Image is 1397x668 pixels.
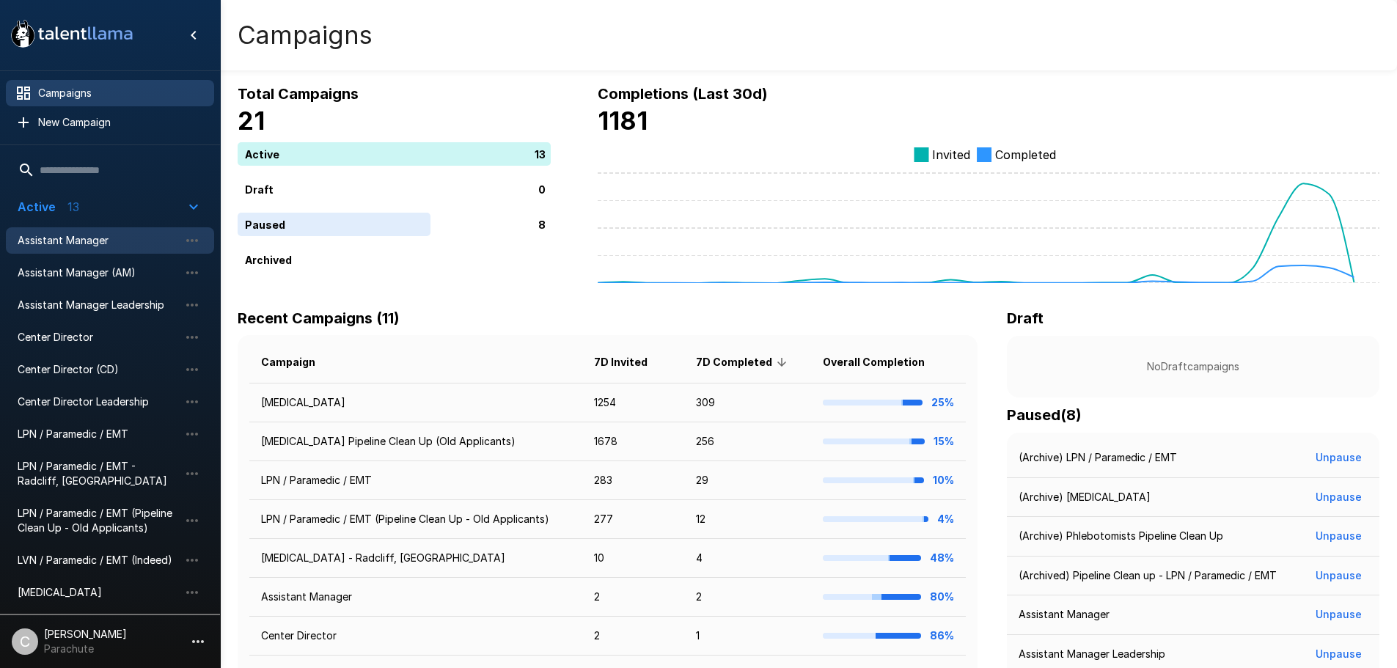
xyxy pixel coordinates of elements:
[582,617,685,656] td: 2
[684,578,811,617] td: 2
[582,383,685,422] td: 1254
[937,513,954,525] b: 4%
[1310,562,1368,590] button: Unpause
[535,146,546,161] p: 13
[1019,529,1223,543] p: (Archive) Phlebotomists Pipeline Clean Up
[249,500,582,539] td: LPN / Paramedic / EMT (Pipeline Clean Up - Old Applicants)
[1019,450,1177,465] p: (Archive) LPN / Paramedic / EMT
[684,539,811,578] td: 4
[1310,601,1368,628] button: Unpause
[684,617,811,656] td: 1
[238,20,373,51] h4: Campaigns
[582,578,685,617] td: 2
[582,500,685,539] td: 277
[249,422,582,461] td: [MEDICAL_DATA] Pipeline Clean Up (Old Applicants)
[1019,568,1277,583] p: (Archived) Pipeline Clean up - LPN / Paramedic / EMT
[1007,406,1082,424] b: Paused ( 8 )
[238,85,359,103] b: Total Campaigns
[930,590,954,603] b: 80%
[598,106,648,136] b: 1181
[696,353,791,371] span: 7D Completed
[930,629,954,642] b: 86%
[249,461,582,500] td: LPN / Paramedic / EMT
[249,539,582,578] td: [MEDICAL_DATA] - Radcliff, [GEOGRAPHIC_DATA]
[238,309,400,327] b: Recent Campaigns (11)
[930,551,954,564] b: 48%
[582,539,685,578] td: 10
[582,422,685,461] td: 1678
[1019,490,1151,504] p: (Archive) [MEDICAL_DATA]
[1310,641,1368,668] button: Unpause
[931,396,954,408] b: 25%
[538,181,546,197] p: 0
[1310,484,1368,511] button: Unpause
[598,85,768,103] b: Completions (Last 30d)
[249,383,582,422] td: [MEDICAL_DATA]
[538,216,546,232] p: 8
[249,617,582,656] td: Center Director
[1310,523,1368,550] button: Unpause
[582,461,685,500] td: 283
[934,435,954,447] b: 15%
[1030,359,1356,374] p: No Draft campaigns
[238,106,265,136] b: 21
[684,461,811,500] td: 29
[1007,309,1044,327] b: Draft
[823,353,944,371] span: Overall Completion
[594,353,667,371] span: 7D Invited
[1019,647,1165,661] p: Assistant Manager Leadership
[249,578,582,617] td: Assistant Manager
[684,383,811,422] td: 309
[684,422,811,461] td: 256
[684,500,811,539] td: 12
[261,353,334,371] span: Campaign
[933,474,954,486] b: 10%
[1019,607,1110,622] p: Assistant Manager
[1310,444,1368,471] button: Unpause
